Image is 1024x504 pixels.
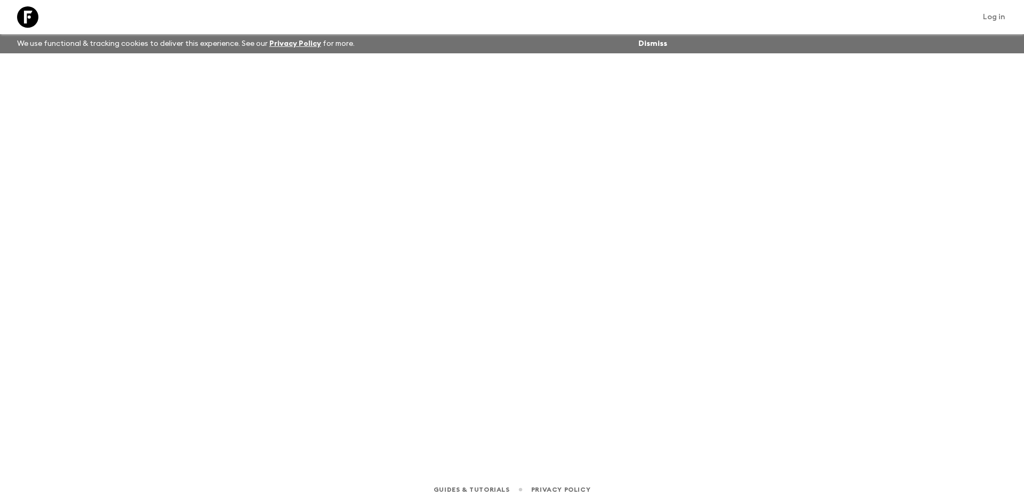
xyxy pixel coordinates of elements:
button: Dismiss [636,36,670,51]
p: We use functional & tracking cookies to deliver this experience. See our for more. [13,34,359,53]
a: Guides & Tutorials [434,484,510,495]
a: Log in [977,10,1011,25]
a: Privacy Policy [269,40,321,47]
a: Privacy Policy [531,484,590,495]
